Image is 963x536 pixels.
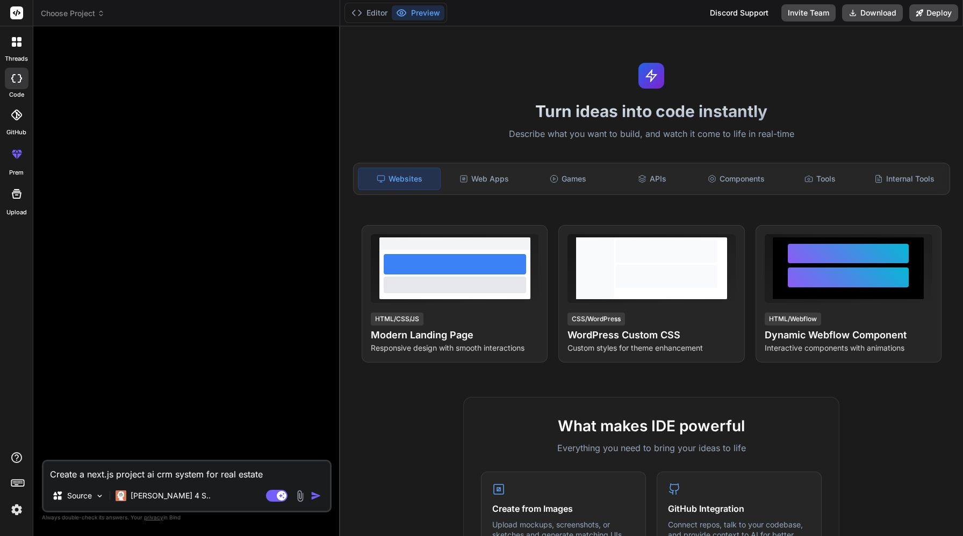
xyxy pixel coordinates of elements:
[358,168,441,190] div: Websites
[41,8,105,19] span: Choose Project
[294,490,306,502] img: attachment
[371,328,538,343] h4: Modern Landing Page
[695,168,777,190] div: Components
[703,4,775,21] div: Discord Support
[9,90,24,99] label: code
[311,490,321,501] img: icon
[9,168,24,177] label: prem
[8,501,26,519] img: settings
[567,343,735,353] p: Custom styles for theme enhancement
[371,313,423,325] div: HTML/CSS/JS
[567,328,735,343] h4: WordPress Custom CSS
[765,313,821,325] div: HTML/Webflow
[668,502,810,515] h4: GitHub Integration
[116,490,126,501] img: Claude 4 Sonnet
[781,4,836,21] button: Invite Team
[6,208,27,217] label: Upload
[42,512,332,523] p: Always double-check its answers. Your in Bind
[95,491,104,501] img: Pick Models
[5,54,28,63] label: threads
[567,313,625,325] div: CSS/WordPress
[779,168,861,190] div: Tools
[527,168,609,190] div: Games
[144,514,163,520] span: privacy
[765,343,932,353] p: Interactive components with animations
[842,4,903,21] button: Download
[492,502,635,515] h4: Create from Images
[481,415,822,437] h2: What makes IDE powerful
[443,168,524,190] div: Web Apps
[765,328,932,343] h4: Dynamic Webflow Component
[131,490,211,501] p: [PERSON_NAME] 4 S..
[67,490,92,501] p: Source
[392,5,444,20] button: Preview
[909,4,958,21] button: Deploy
[371,343,538,353] p: Responsive design with smooth interactions
[347,127,957,141] p: Describe what you want to build, and watch it come to life in real-time
[481,441,822,454] p: Everything you need to bring your ideas to life
[611,168,693,190] div: APIs
[864,168,945,190] div: Internal Tools
[347,102,957,121] h1: Turn ideas into code instantly
[6,128,26,137] label: GitHub
[347,5,392,20] button: Editor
